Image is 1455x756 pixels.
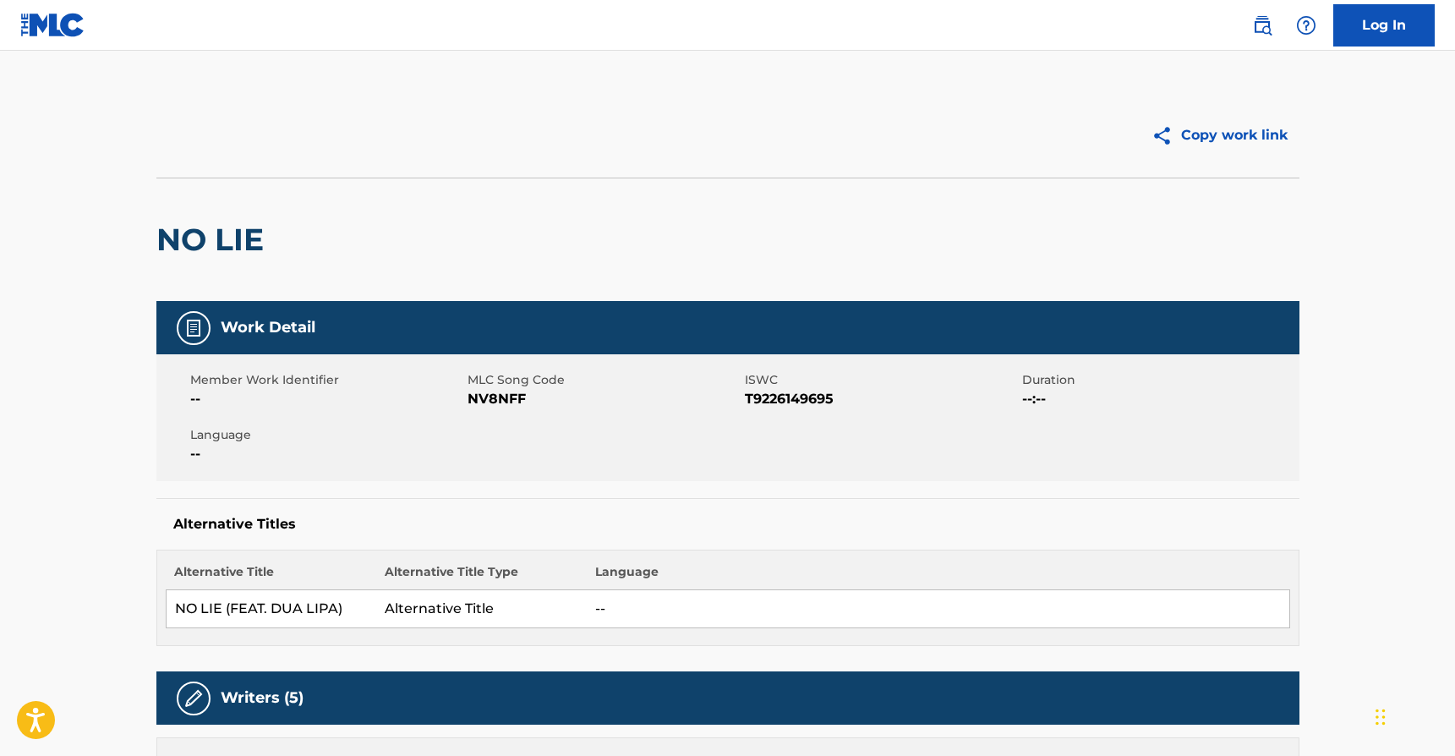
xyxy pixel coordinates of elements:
[1408,496,1455,632] iframe: Resource Center
[468,371,741,389] span: MLC Song Code
[1245,8,1279,42] a: Public Search
[221,688,304,708] h5: Writers (5)
[1289,8,1323,42] div: Help
[1296,15,1316,36] img: help
[1376,692,1386,742] div: Drag
[745,389,1018,409] span: T9226149695
[166,563,376,590] th: Alternative Title
[221,318,315,337] h5: Work Detail
[190,389,463,409] span: --
[1140,114,1299,156] button: Copy work link
[468,389,741,409] span: NV8NFF
[20,13,85,37] img: MLC Logo
[587,590,1289,628] td: --
[745,371,1018,389] span: ISWC
[587,563,1289,590] th: Language
[1333,4,1435,47] a: Log In
[1022,389,1295,409] span: --:--
[190,426,463,444] span: Language
[183,318,204,338] img: Work Detail
[1252,15,1272,36] img: search
[1370,675,1455,756] iframe: Chat Widget
[1151,125,1181,146] img: Copy work link
[166,590,376,628] td: NO LIE (FEAT. DUA LIPA)
[183,688,204,709] img: Writers
[190,371,463,389] span: Member Work Identifier
[190,444,463,464] span: --
[173,516,1283,533] h5: Alternative Titles
[376,563,587,590] th: Alternative Title Type
[156,221,272,259] h2: NO LIE
[376,590,587,628] td: Alternative Title
[1022,371,1295,389] span: Duration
